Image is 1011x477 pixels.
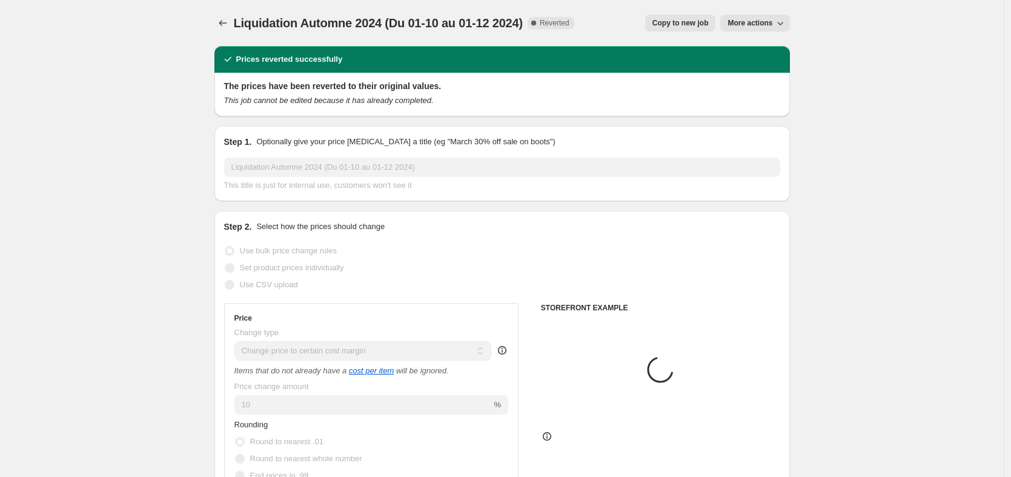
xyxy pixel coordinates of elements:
[234,313,252,323] h3: Price
[224,221,252,233] h2: Step 2.
[224,96,434,105] i: This job cannot be edited because it has already completed.
[234,420,268,429] span: Rounding
[224,181,412,190] span: This title is just for internal use, customers won't see it
[256,136,555,148] p: Optionally give your price [MEDICAL_DATA] a title (eg "March 30% off sale on boots")
[234,395,492,415] input: 50
[349,366,394,375] a: cost per item
[540,18,569,28] span: Reverted
[396,366,449,375] i: will be ignored.
[720,15,789,32] button: More actions
[240,246,337,255] span: Use bulk price change rules
[250,454,362,463] span: Round to nearest whole number
[496,344,508,356] div: help
[240,263,344,272] span: Set product prices individually
[224,158,780,177] input: 30% off holiday sale
[250,437,323,446] span: Round to nearest .01
[494,400,501,409] span: %
[224,136,252,148] h2: Step 1.
[645,15,716,32] button: Copy to new job
[240,280,298,289] span: Use CSV upload
[236,53,343,65] h2: Prices reverted successfully
[234,382,309,391] span: Price change amount
[728,18,772,28] span: More actions
[224,80,780,92] h2: The prices have been reverted to their original values.
[234,328,279,337] span: Change type
[541,303,780,313] h6: STOREFRONT EXAMPLE
[652,18,709,28] span: Copy to new job
[214,15,231,32] button: Price change jobs
[234,366,347,375] i: Items that do not already have a
[256,221,385,233] p: Select how the prices should change
[234,16,523,30] span: Liquidation Automne 2024 (Du 01-10 au 01-12 2024)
